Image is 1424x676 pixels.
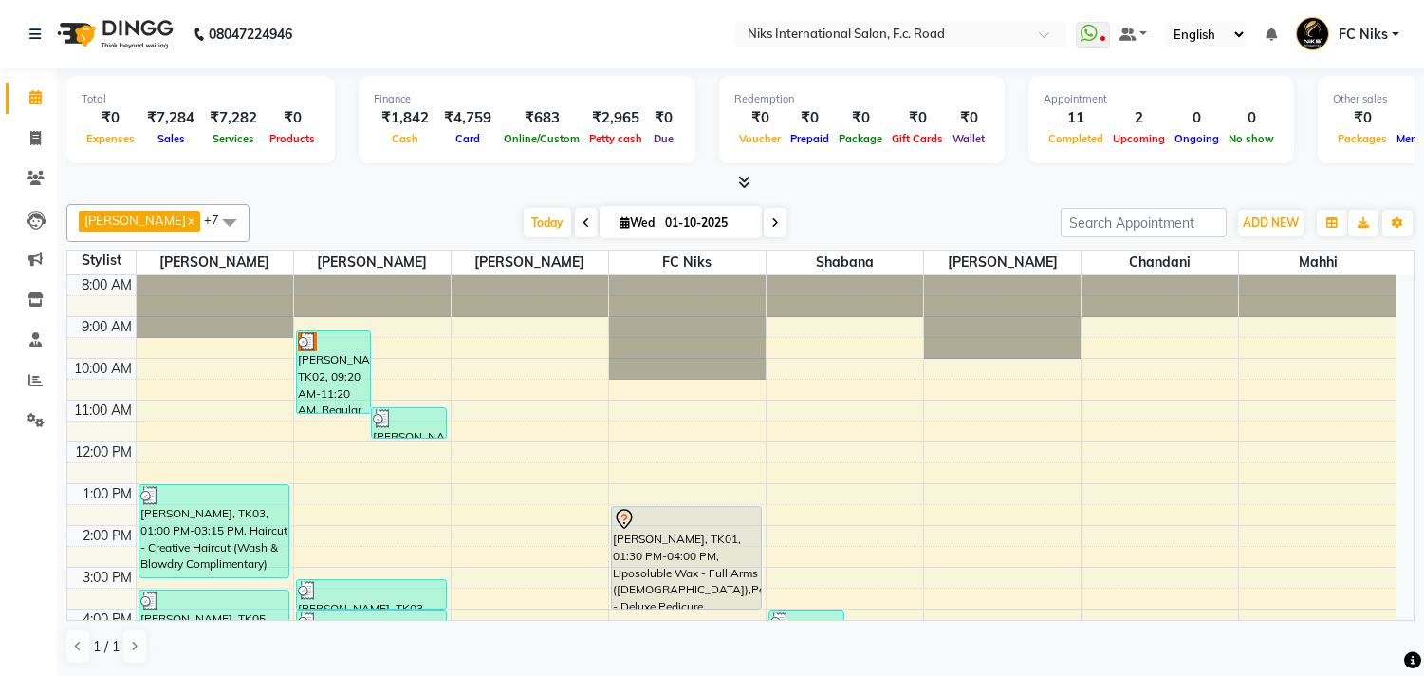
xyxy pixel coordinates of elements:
[297,580,446,609] div: [PERSON_NAME], TK03, 03:15 PM-04:00 PM, Haircut - Creative Haircut (Wash & Blowdry Complimentary)...
[265,132,320,145] span: Products
[499,132,584,145] span: Online/Custom
[209,8,292,61] b: 08047224946
[79,568,136,588] div: 3:00 PM
[78,275,136,295] div: 8:00 AM
[1238,210,1304,236] button: ADD NEW
[734,91,989,107] div: Redemption
[202,107,265,129] div: ₹7,282
[948,107,989,129] div: ₹0
[647,107,680,129] div: ₹0
[451,132,485,145] span: Card
[659,209,754,237] input: 2025-10-01
[1243,216,1299,230] span: ADD NEW
[786,107,834,129] div: ₹0
[153,132,190,145] span: Sales
[139,107,202,129] div: ₹7,284
[612,507,761,609] div: [PERSON_NAME], TK01, 01:30 PM-04:00 PM, Liposoluble Wax - Full Arms ([DEMOGRAPHIC_DATA]),Pedicure...
[79,610,136,629] div: 4:00 PM
[297,331,371,413] div: [PERSON_NAME], TK02, 09:20 AM-11:20 AM, Regular Color Highlights - Long ([DEMOGRAPHIC_DATA]) (₹6999)
[609,251,766,274] span: FC Niks
[139,485,288,577] div: [PERSON_NAME], TK03, 01:00 PM-03:15 PM, Haircut - Creative Haircut (Wash & Blowdry Complimentary)...
[615,216,659,230] span: Wed
[452,251,608,274] span: [PERSON_NAME]
[1333,107,1392,129] div: ₹0
[1224,132,1279,145] span: No show
[786,132,834,145] span: Prepaid
[769,611,843,640] div: [PERSON_NAME], TK03, 04:00 PM-04:45 PM, Haircut - Creative Haircut (Wash & Blowdry Complimentary)...
[372,408,446,438] div: [PERSON_NAME], TK04, 11:10 AM-11:55 AM, Haircut - Creative Haircut (Wash & Blowdry Complimentary)...
[204,212,233,227] span: +7
[70,359,136,379] div: 10:00 AM
[139,591,288,650] div: [PERSON_NAME], TK05, 03:30 PM-05:00 PM, Root Touch Up (Up To 1.5 Inch) - [MEDICAL_DATA] Free Colo...
[84,213,186,228] span: [PERSON_NAME]
[67,251,136,271] div: Stylist
[70,401,136,421] div: 11:00 AM
[1044,91,1279,107] div: Appointment
[374,91,680,107] div: Finance
[78,317,136,337] div: 9:00 AM
[1108,132,1170,145] span: Upcoming
[208,132,259,145] span: Services
[1339,25,1388,45] span: FC Niks
[48,8,178,61] img: logo
[524,208,571,237] span: Today
[79,526,136,546] div: 2:00 PM
[834,107,887,129] div: ₹0
[1170,132,1224,145] span: Ongoing
[1082,251,1238,274] span: Chandani
[1333,132,1392,145] span: Packages
[82,91,320,107] div: Total
[887,132,948,145] span: Gift Cards
[887,107,948,129] div: ₹0
[1224,107,1279,129] div: 0
[82,132,139,145] span: Expenses
[1108,107,1170,129] div: 2
[294,251,451,274] span: [PERSON_NAME]
[1044,107,1108,129] div: 11
[834,132,887,145] span: Package
[1239,251,1396,274] span: Mahhi
[734,107,786,129] div: ₹0
[1170,107,1224,129] div: 0
[584,107,647,129] div: ₹2,965
[1061,208,1227,237] input: Search Appointment
[584,132,647,145] span: Petty cash
[297,611,446,629] div: [PERSON_NAME] hinge, TK06, 04:00 PM-04:30 PM, Styling - Blow Dry With Wash (Medium) ([DEMOGRAPHIC...
[1044,132,1108,145] span: Completed
[649,132,678,145] span: Due
[265,107,320,129] div: ₹0
[137,251,293,274] span: [PERSON_NAME]
[499,107,584,129] div: ₹683
[79,484,136,504] div: 1:00 PM
[93,637,120,657] span: 1 / 1
[948,132,989,145] span: Wallet
[186,213,194,228] a: x
[436,107,499,129] div: ₹4,759
[1296,17,1329,50] img: FC Niks
[71,442,136,462] div: 12:00 PM
[924,251,1081,274] span: [PERSON_NAME]
[82,107,139,129] div: ₹0
[734,132,786,145] span: Voucher
[387,132,423,145] span: Cash
[767,251,923,274] span: Shabana
[374,107,436,129] div: ₹1,842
